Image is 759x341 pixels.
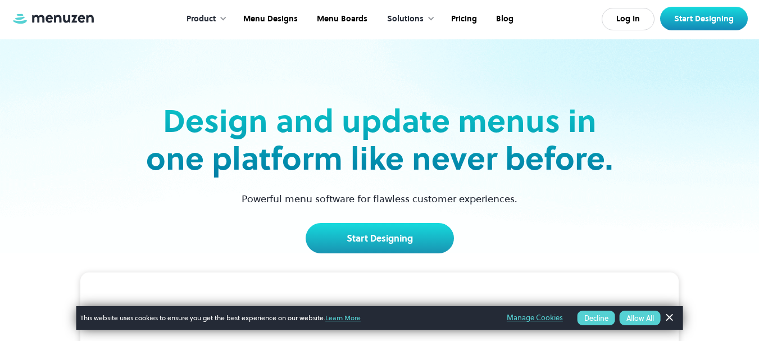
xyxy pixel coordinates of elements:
[306,2,376,37] a: Menu Boards
[440,2,485,37] a: Pricing
[143,102,617,178] h2: Design and update menus in one platform like never before.
[387,13,424,25] div: Solutions
[325,313,361,322] a: Learn More
[620,311,661,325] button: Allow All
[507,312,563,324] a: Manage Cookies
[80,313,491,323] span: This website uses cookies to ensure you get the best experience on our website.
[485,2,522,37] a: Blog
[228,191,531,206] p: Powerful menu software for flawless customer experiences.
[187,13,216,25] div: Product
[660,7,748,30] a: Start Designing
[661,310,678,326] a: Dismiss Banner
[602,8,655,30] a: Log In
[175,2,233,37] div: Product
[376,2,440,37] div: Solutions
[306,223,454,253] a: Start Designing
[578,311,615,325] button: Decline
[233,2,306,37] a: Menu Designs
